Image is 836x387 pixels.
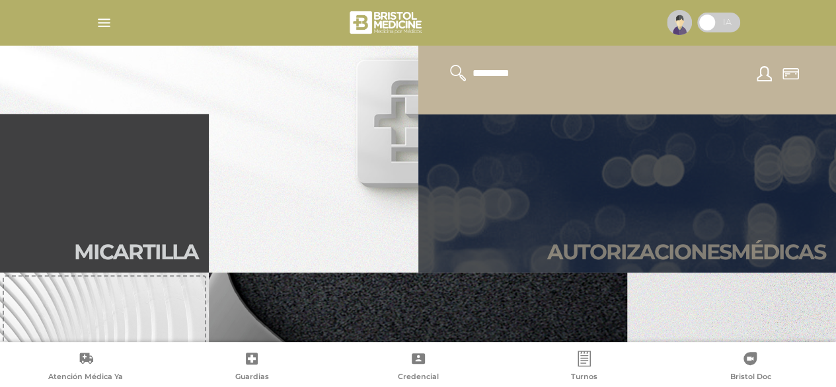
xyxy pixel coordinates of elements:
[3,351,169,384] a: Atención Médica Ya
[48,372,123,384] span: Atención Médica Ya
[335,351,501,384] a: Credencial
[667,351,833,384] a: Bristol Doc
[571,372,597,384] span: Turnos
[547,239,825,265] h2: Autori zaciones médicas
[169,351,334,384] a: Guardias
[235,372,269,384] span: Guardias
[96,15,112,31] img: Cober_menu-lines-white.svg
[667,10,692,35] img: profile-placeholder.svg
[74,239,198,265] h2: Mi car tilla
[501,351,667,384] a: Turnos
[730,372,771,384] span: Bristol Doc
[398,372,439,384] span: Credencial
[348,7,426,38] img: bristol-medicine-blanco.png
